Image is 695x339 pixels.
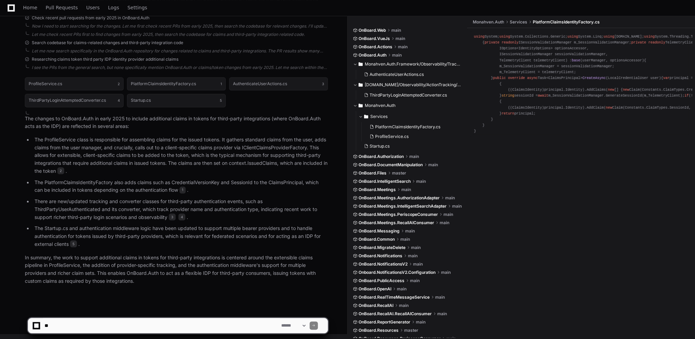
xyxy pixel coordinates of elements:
span: main [408,253,418,259]
span: OnBoard.Web [359,28,386,33]
p: The changes to OnBoard.Auth in early 2025 to include additional claims in tokens for third-party ... [25,115,328,131]
span: OnBoard.NotificationsV2 [359,261,408,267]
div: I see the PRs from the general search, but none specifically mention OnBoard.Auth or claims/token... [32,65,328,70]
span: Check recent pull requests from early 2025 in OnBoard.Auth [32,15,149,21]
span: OnBoard.DocumentManipulation [359,162,423,168]
p: The Startup.cs and authentication middleware logic have been updated to support multiple bearer p... [35,225,328,248]
p: There are new/updated tracking and converter classes for third-party authentication events, such ... [35,198,328,221]
span: OnBoard.Authorization [359,154,404,159]
span: using [567,34,578,39]
span: new [608,88,614,92]
span: 1 [179,187,186,193]
span: userManager, optionsAccessor [583,58,642,62]
span: Startup.cs [370,143,390,149]
span: main [411,245,421,250]
span: using [499,34,510,39]
span: 4 [178,213,185,220]
span: main [391,28,401,33]
button: [DOMAIN_NAME]/Observability/ActionTracking/Periscope/Converters [353,79,462,90]
span: main [435,295,445,300]
span: main [400,237,410,242]
button: Monahven.Auth [353,100,462,111]
span: OnBoard.Messaging [359,228,400,234]
span: main [443,212,453,217]
span: CreateAsync [583,76,606,80]
span: using [644,34,655,39]
span: private [484,40,499,44]
span: 2 [118,81,120,87]
svg: Directory [359,81,363,89]
span: Onboard.NotificationsV2.Configuration [359,270,435,275]
span: main [392,52,402,58]
span: Monahven.Auth.Framework/Observability/TrackingActions [365,61,462,67]
span: OnBoard.Meetings.PeriscopeConsumer [359,212,438,217]
span: OnBoard.IntelligentSearch [359,179,411,184]
span: main [410,278,420,283]
button: Monahven.Auth.Framework/Observability/TrackingActions [353,59,462,70]
span: Users [86,6,100,10]
button: AuthenticateUserActions.cs3 [229,77,328,90]
span: ProfileService.cs [375,134,409,139]
span: OnBoard.RealTimeMessageService [359,295,430,300]
span: main [445,195,455,201]
span: main [399,303,409,308]
span: main [405,228,415,234]
span: 5 [220,98,222,103]
span: Services [509,19,527,25]
h1: PlatformClaimsIdentityFactory.cs [131,82,196,86]
span: 3 [322,81,324,87]
span: new [606,106,612,110]
span: Services [370,114,388,119]
span: main [395,36,405,41]
span: 4 [118,98,120,103]
span: OnBoard.PublicAccess [359,278,404,283]
span: OnBoard.Files [359,170,386,176]
span: private [631,40,646,44]
span: override [508,76,525,80]
span: await [538,93,548,98]
svg: Directory [364,112,368,121]
h1: ThirdPartyLoginAttemptedConverter.cs [29,98,106,102]
span: if [684,93,688,98]
button: ThirdPartyLoginAttemptedConverter.cs [361,90,458,100]
button: ThirdPartyLoginAttemptedConverter.cs4 [25,94,124,107]
span: OnBoard.Meetings.AuthorizationAdapter [359,195,440,201]
span: OnBoard.Notifications [359,253,402,259]
div: System; System.Collections.Generic; System.Linq; [DOMAIN_NAME]; System.Threading.Tasks; Microsoft... [474,34,688,134]
span: 5 [70,240,77,247]
span: base [572,58,580,62]
span: PlatformClaimsIdentityFactory.cs [375,124,440,130]
p: The PlatformClaimsIdentityFactory also adds claims such as CredentialVersionKey and SessionId to ... [35,179,328,195]
span: main [428,162,438,168]
span: readonly [648,40,665,44]
span: main [397,286,407,292]
button: Services [359,111,462,122]
div: Let me check recent PRs first to find changes from early 2025, then search the codebase for claim... [32,32,328,37]
button: ProfileService.cs2 [25,77,124,90]
span: 1 [221,81,222,87]
span: using [604,34,614,39]
div: Let me now search specifically in the OnBoard.Auth repository for changes related to claims and t... [32,48,328,54]
span: readonly [501,40,518,44]
span: main [441,270,451,275]
p: The ProfileService class is responsible for assembling claims for the issued tokens. It gathers s... [35,136,328,175]
span: LocalCredentialUser user [608,76,659,80]
button: ProfileService.cs [367,132,458,141]
span: OnBoard.MigrateDelete [359,245,405,250]
button: PlatformClaimsIdentityFactory.cs1 [127,77,226,90]
span: OnBoard.Meetings.IntelligentSearchAdapter [359,203,447,209]
span: using [474,34,484,39]
span: OnBoard.Meetings.RecallAIConsumer [359,220,434,226]
span: OnBoard.RecallAI [359,303,393,308]
span: OnBoard.Actions [359,44,392,50]
h1: ProfileService.cs [29,82,62,86]
span: master [392,170,406,176]
button: PlatformClaimsIdentityFactory.cs [367,122,458,132]
p: In summary, the work to support additional claims in tokens for third-party integrations is cente... [25,254,328,285]
span: Monahven.Auth [365,103,395,108]
span: [DOMAIN_NAME]/Observability/ActionTracking/Periscope/Converters [365,82,462,88]
span: OnBoard.Common [359,237,395,242]
svg: Directory [359,101,363,110]
button: Startup.cs [361,141,458,151]
span: OnBoard.VueJs [359,36,390,41]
